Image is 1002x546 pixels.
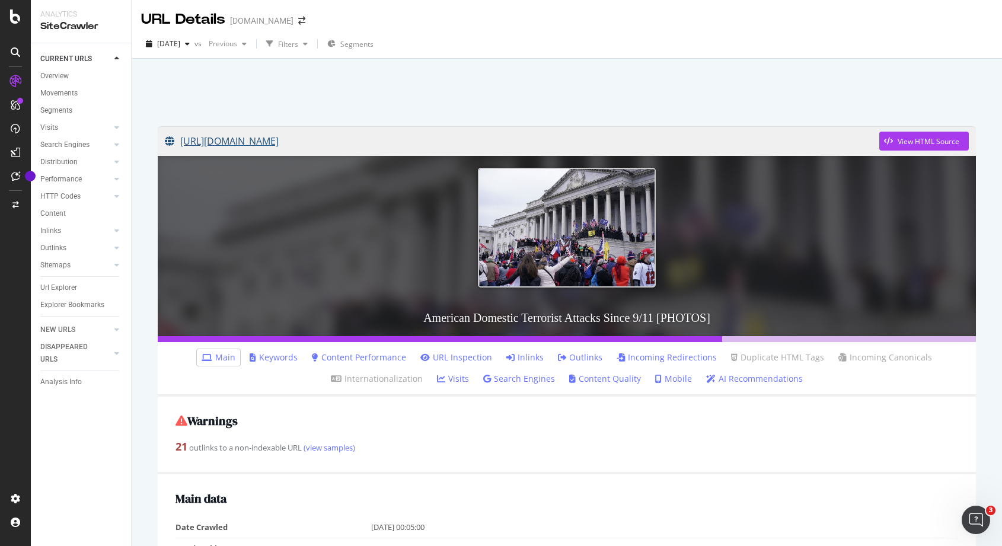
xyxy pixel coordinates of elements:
[323,34,378,53] button: Segments
[40,53,111,65] a: CURRENT URLS
[437,373,469,385] a: Visits
[40,156,78,168] div: Distribution
[731,352,824,363] a: Duplicate HTML Tags
[278,39,298,49] div: Filters
[298,17,305,25] div: arrow-right-arrow-left
[40,70,69,82] div: Overview
[478,168,656,287] img: American Domestic Terrorist Attacks Since 9/11 [PHOTOS]
[40,299,123,311] a: Explorer Bookmarks
[40,53,92,65] div: CURRENT URLS
[40,282,77,294] div: Url Explorer
[40,207,123,220] a: Content
[157,39,180,49] span: 2025 Sep. 7th
[40,70,123,82] a: Overview
[558,352,602,363] a: Outlinks
[230,15,293,27] div: [DOMAIN_NAME]
[158,299,976,336] h3: American Domestic Terrorist Attacks Since 9/11 [PHOTOS]
[141,9,225,30] div: URL Details
[165,126,879,156] a: [URL][DOMAIN_NAME]
[175,492,958,505] h2: Main data
[312,352,406,363] a: Content Performance
[898,136,959,146] div: View HTML Source
[40,341,111,366] a: DISAPPEARED URLS
[371,517,958,538] td: [DATE] 00:05:00
[40,324,111,336] a: NEW URLS
[40,9,122,20] div: Analytics
[40,190,111,203] a: HTTP Codes
[40,190,81,203] div: HTTP Codes
[40,299,104,311] div: Explorer Bookmarks
[40,173,82,186] div: Performance
[194,39,204,49] span: vs
[40,259,111,272] a: Sitemaps
[40,87,78,100] div: Movements
[331,373,423,385] a: Internationalization
[175,439,187,454] strong: 21
[40,104,123,117] a: Segments
[40,324,75,336] div: NEW URLS
[483,373,555,385] a: Search Engines
[838,352,932,363] a: Incoming Canonicals
[204,34,251,53] button: Previous
[175,517,371,538] td: Date Crawled
[40,259,71,272] div: Sitemaps
[141,34,194,53] button: [DATE]
[40,173,111,186] a: Performance
[40,139,90,151] div: Search Engines
[175,439,958,455] div: outlinks to a non-indexable URL
[250,352,298,363] a: Keywords
[175,414,958,427] h2: Warnings
[879,132,969,151] button: View HTML Source
[40,225,61,237] div: Inlinks
[40,376,82,388] div: Analysis Info
[569,373,641,385] a: Content Quality
[40,225,111,237] a: Inlinks
[40,156,111,168] a: Distribution
[40,20,122,33] div: SiteCrawler
[40,122,111,134] a: Visits
[40,282,123,294] a: Url Explorer
[506,352,544,363] a: Inlinks
[40,87,123,100] a: Movements
[40,242,66,254] div: Outlinks
[617,352,717,363] a: Incoming Redirections
[40,376,123,388] a: Analysis Info
[655,373,692,385] a: Mobile
[40,122,58,134] div: Visits
[706,373,803,385] a: AI Recommendations
[204,39,237,49] span: Previous
[40,139,111,151] a: Search Engines
[25,171,36,181] div: Tooltip anchor
[986,506,995,515] span: 3
[40,207,66,220] div: Content
[340,39,374,49] span: Segments
[202,352,235,363] a: Main
[40,341,100,366] div: DISAPPEARED URLS
[962,506,990,534] iframe: Intercom live chat
[302,442,355,453] a: (view samples)
[40,104,72,117] div: Segments
[420,352,492,363] a: URL Inspection
[40,242,111,254] a: Outlinks
[261,34,312,53] button: Filters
